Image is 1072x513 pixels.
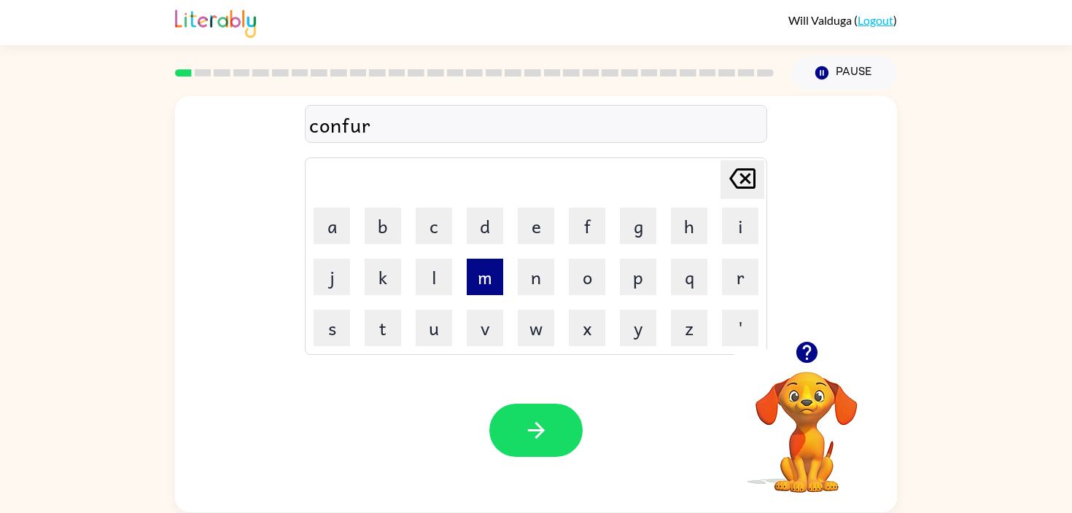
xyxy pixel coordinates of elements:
button: t [365,310,401,346]
button: u [416,310,452,346]
button: r [722,259,758,295]
button: l [416,259,452,295]
button: w [518,310,554,346]
a: Logout [858,13,893,27]
button: p [620,259,656,295]
button: e [518,208,554,244]
div: ( ) [788,13,897,27]
button: a [314,208,350,244]
button: m [467,259,503,295]
button: z [671,310,707,346]
button: h [671,208,707,244]
button: g [620,208,656,244]
button: Pause [791,56,897,90]
button: f [569,208,605,244]
video: Your browser must support playing .mp4 files to use Literably. Please try using another browser. [734,349,879,495]
span: Will Valduga [788,13,854,27]
button: q [671,259,707,295]
button: n [518,259,554,295]
button: s [314,310,350,346]
button: b [365,208,401,244]
button: k [365,259,401,295]
img: Literably [175,6,256,38]
div: confur [309,109,763,140]
button: j [314,259,350,295]
button: c [416,208,452,244]
button: d [467,208,503,244]
button: i [722,208,758,244]
button: x [569,310,605,346]
button: y [620,310,656,346]
button: o [569,259,605,295]
button: v [467,310,503,346]
button: ' [722,310,758,346]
